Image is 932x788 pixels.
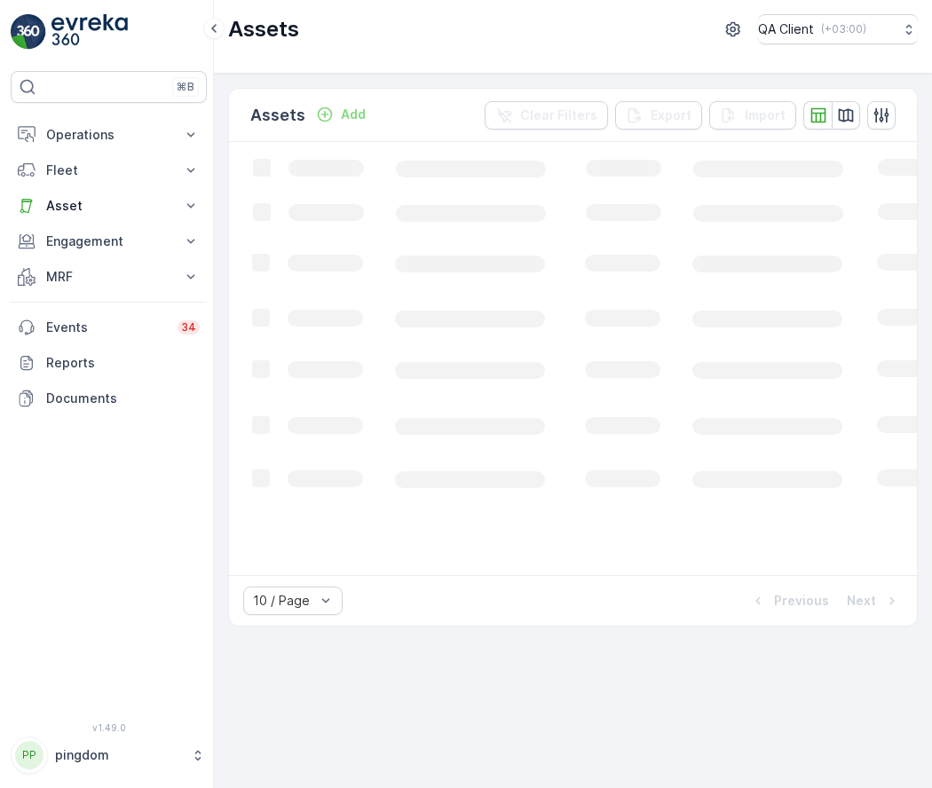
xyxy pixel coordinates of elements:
[15,741,43,769] div: PP
[228,15,299,43] p: Assets
[46,232,171,250] p: Engagement
[11,153,207,188] button: Fleet
[46,197,171,215] p: Asset
[709,101,796,130] button: Import
[46,268,171,286] p: MRF
[46,162,171,179] p: Fleet
[46,319,167,336] p: Events
[485,101,608,130] button: Clear Filters
[11,188,207,224] button: Asset
[181,320,196,335] p: 34
[11,381,207,416] a: Documents
[774,592,829,610] p: Previous
[11,117,207,153] button: Operations
[11,310,207,345] a: Events34
[250,103,305,128] p: Assets
[46,390,200,407] p: Documents
[745,106,786,124] p: Import
[847,592,876,610] p: Next
[11,737,207,774] button: PPpingdom
[845,590,903,611] button: Next
[177,80,194,94] p: ⌘B
[758,20,814,38] p: QA Client
[747,590,831,611] button: Previous
[46,354,200,372] p: Reports
[651,106,691,124] p: Export
[821,22,866,36] p: ( +03:00 )
[55,746,182,764] p: pingdom
[11,224,207,259] button: Engagement
[309,104,373,125] button: Add
[615,101,702,130] button: Export
[46,126,171,144] p: Operations
[520,106,597,124] p: Clear Filters
[758,14,918,44] button: QA Client(+03:00)
[11,14,46,50] img: logo
[341,106,366,123] p: Add
[11,345,207,381] a: Reports
[11,722,207,733] span: v 1.49.0
[51,14,128,50] img: logo_light-DOdMpM7g.png
[11,259,207,295] button: MRF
